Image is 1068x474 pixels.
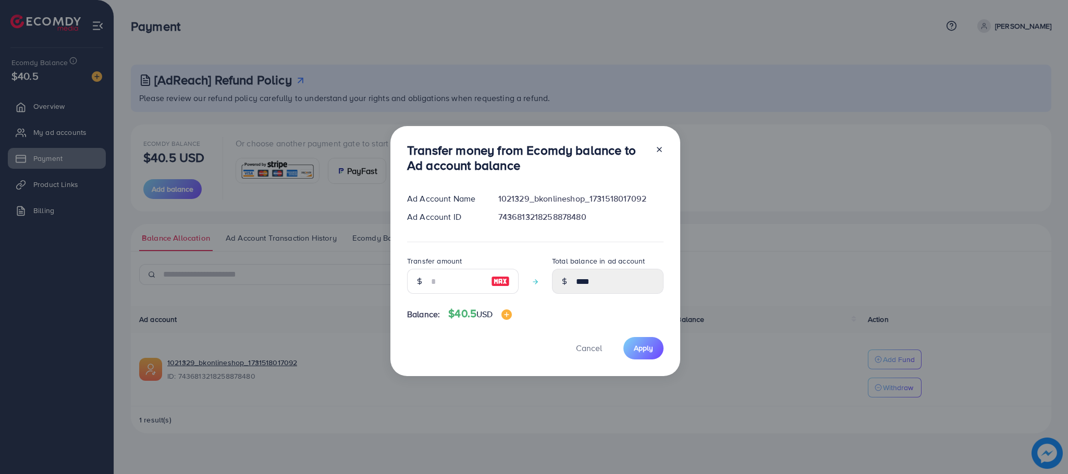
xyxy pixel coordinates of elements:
[623,337,664,359] button: Apply
[476,308,493,320] span: USD
[399,211,490,223] div: Ad Account ID
[399,193,490,205] div: Ad Account Name
[576,342,602,354] span: Cancel
[407,308,440,320] span: Balance:
[490,211,672,223] div: 7436813218258878480
[552,256,645,266] label: Total balance in ad account
[407,143,647,173] h3: Transfer money from Ecomdy balance to Ad account balance
[407,256,462,266] label: Transfer amount
[491,275,510,288] img: image
[490,193,672,205] div: 1021329_bkonlineshop_1731518017092
[448,307,511,320] h4: $40.5
[501,309,512,320] img: image
[563,337,615,359] button: Cancel
[634,343,653,353] span: Apply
